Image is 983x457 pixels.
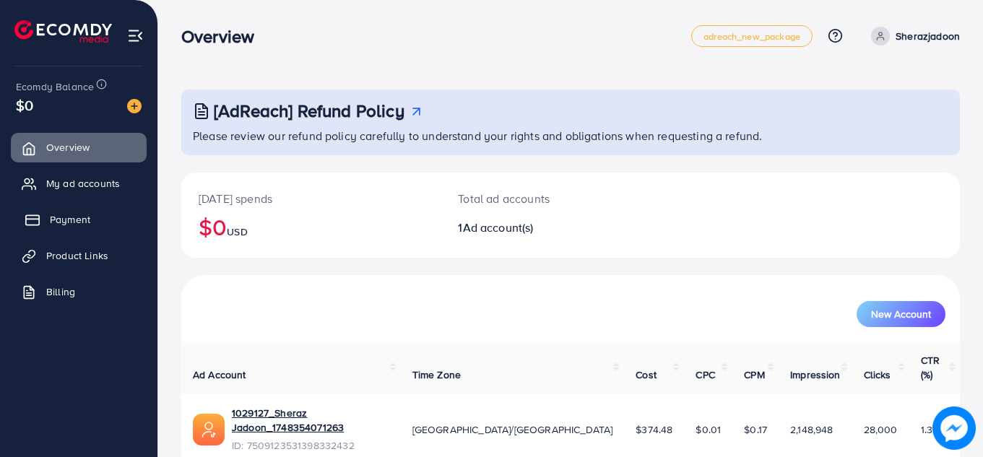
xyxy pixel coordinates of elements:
[871,309,931,319] span: New Account
[214,100,404,121] h3: [AdReach] Refund Policy
[412,422,613,437] span: [GEOGRAPHIC_DATA]/[GEOGRAPHIC_DATA]
[458,190,618,207] p: Total ad accounts
[932,406,976,450] img: image
[46,140,90,154] span: Overview
[193,414,225,445] img: ic-ads-acc.e4c84228.svg
[46,176,120,191] span: My ad accounts
[11,241,147,270] a: Product Links
[412,367,461,382] span: Time Zone
[46,284,75,299] span: Billing
[696,422,721,437] span: $0.01
[193,127,951,144] p: Please review our refund policy carefully to understand your rights and obligations when requesti...
[227,225,247,239] span: USD
[463,219,534,235] span: Ad account(s)
[50,212,90,227] span: Payment
[181,26,266,47] h3: Overview
[46,248,108,263] span: Product Links
[16,79,94,94] span: Ecomdy Balance
[127,27,144,44] img: menu
[11,277,147,306] a: Billing
[857,301,945,327] button: New Account
[458,221,618,235] h2: 1
[790,422,833,437] span: 2,148,948
[11,205,147,234] a: Payment
[636,422,672,437] span: $374.48
[703,32,800,41] span: adreach_new_package
[696,367,714,382] span: CPC
[232,406,389,435] a: 1029127_Sheraz Jadoon_1748354071263
[14,20,112,43] img: logo
[11,169,147,198] a: My ad accounts
[865,27,960,45] a: Sherazjadoon
[864,367,891,382] span: Clicks
[199,190,423,207] p: [DATE] spends
[790,367,841,382] span: Impression
[921,422,932,437] span: 1.3
[232,438,389,453] span: ID: 7509123531398332432
[921,353,940,382] span: CTR (%)
[193,367,246,382] span: Ad Account
[864,422,898,437] span: 28,000
[744,367,764,382] span: CPM
[744,422,767,437] span: $0.17
[691,25,813,47] a: adreach_new_package
[127,99,142,113] img: image
[896,27,960,45] p: Sherazjadoon
[11,133,147,162] a: Overview
[636,367,657,382] span: Cost
[199,213,423,240] h2: $0
[16,95,33,116] span: $0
